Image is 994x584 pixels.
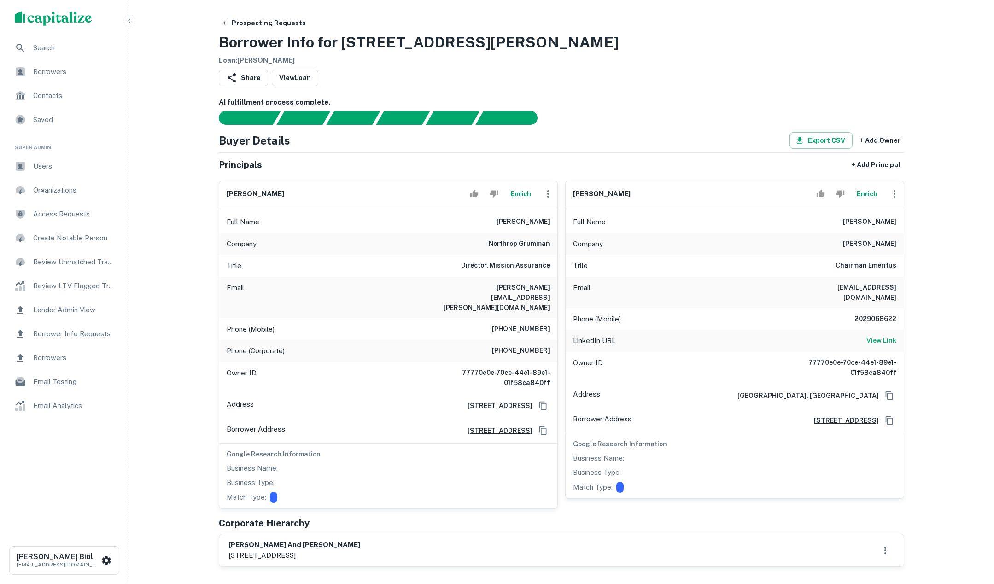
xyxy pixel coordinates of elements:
[848,157,904,173] button: + Add Principal
[866,335,896,346] a: View Link
[573,335,616,346] p: LinkedIn URL
[33,66,116,77] span: Borrowers
[227,449,550,459] h6: Google Research Information
[33,376,116,387] span: Email Testing
[208,111,277,125] div: Sending borrower request to AI...
[843,239,896,250] h6: [PERSON_NAME]
[573,453,624,464] p: Business Name:
[227,463,278,474] p: Business Name:
[227,424,285,438] p: Borrower Address
[786,282,896,303] h6: [EMAIL_ADDRESS][DOMAIN_NAME]
[7,395,121,417] a: Email Analytics
[492,324,550,335] h6: [PHONE_NUMBER]
[786,357,896,378] h6: 77770e0e-70ce-44e1-89e1-01f58ca840ff
[573,439,896,449] h6: Google Research Information
[856,132,904,149] button: + Add Owner
[33,90,116,101] span: Contacts
[852,185,882,203] button: Enrich
[227,239,257,250] p: Company
[439,282,550,313] h6: [PERSON_NAME][EMAIL_ADDRESS][PERSON_NAME][DOMAIN_NAME]
[33,42,116,53] span: Search
[33,280,116,292] span: Review LTV Flagged Transactions
[843,216,896,228] h6: [PERSON_NAME]
[573,467,621,478] p: Business Type:
[326,111,380,125] div: Documents found, AI parsing details...
[466,185,482,203] button: Accept
[376,111,430,125] div: Principals found, AI now looking for contact information...
[536,399,550,413] button: Copy Address
[492,345,550,356] h6: [PHONE_NUMBER]
[573,414,631,427] p: Borrower Address
[7,299,121,321] a: Lender Admin View
[227,477,275,488] p: Business Type:
[813,185,829,203] button: Accept
[7,61,121,83] a: Borrowers
[7,347,121,369] a: Borrowers
[228,550,360,561] p: [STREET_ADDRESS]
[9,546,119,575] button: [PERSON_NAME] Biol[EMAIL_ADDRESS][DOMAIN_NAME]
[219,97,904,108] h6: AI fulfillment process complete.
[883,389,896,403] button: Copy Address
[497,216,550,228] h6: [PERSON_NAME]
[573,314,621,325] p: Phone (Mobile)
[7,371,121,393] a: Email Testing
[276,111,330,125] div: Your request is received and processing...
[7,227,121,249] a: Create Notable Person
[506,185,535,203] button: Enrich
[7,109,121,131] a: Saved
[33,257,116,268] span: Review Unmatched Transactions
[17,561,99,569] p: [EMAIL_ADDRESS][DOMAIN_NAME]
[460,401,532,411] a: [STREET_ADDRESS]
[227,399,254,413] p: Address
[439,368,550,388] h6: 77770e0e-70ce-44e1-89e1-01f58ca840ff
[573,260,588,271] p: Title
[883,414,896,427] button: Copy Address
[227,216,259,228] p: Full Name
[219,516,310,530] h5: Corporate Hierarchy
[33,161,116,172] span: Users
[227,368,257,388] p: Owner ID
[832,185,848,203] button: Reject
[7,85,121,107] a: Contacts
[460,426,532,436] a: [STREET_ADDRESS]
[219,31,619,53] h3: Borrower Info for [STREET_ADDRESS][PERSON_NAME]
[33,185,116,196] span: Organizations
[7,133,121,155] li: Super Admin
[7,251,121,273] a: Review Unmatched Transactions
[7,203,121,225] a: Access Requests
[948,510,994,555] iframe: Chat Widget
[7,275,121,297] a: Review LTV Flagged Transactions
[219,70,268,86] button: Share
[536,424,550,438] button: Copy Address
[33,209,116,220] span: Access Requests
[461,260,550,271] h6: Director, Mission Assurance
[573,239,603,250] p: Company
[7,179,121,201] div: Organizations
[227,492,266,503] p: Match Type:
[573,357,603,378] p: Owner ID
[15,11,92,26] img: capitalize-logo.png
[227,260,241,271] p: Title
[219,55,619,66] h6: Loan : [PERSON_NAME]
[7,323,121,345] a: Borrower Info Requests
[476,111,549,125] div: AI fulfillment process complete.
[841,314,896,325] h6: 2029068622
[227,189,284,199] h6: [PERSON_NAME]
[272,70,318,86] a: ViewLoan
[227,345,285,356] p: Phone (Corporate)
[33,233,116,244] span: Create Notable Person
[807,415,879,426] a: [STREET_ADDRESS]
[7,155,121,177] a: Users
